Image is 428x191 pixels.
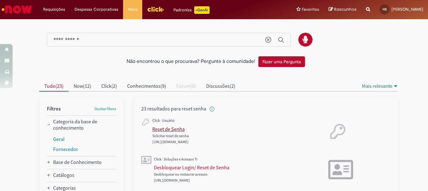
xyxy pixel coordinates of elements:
[258,56,305,67] button: Fazer uma Pergunta
[194,6,210,14] p: +GenAi
[1,3,33,16] img: ServiceNow
[75,6,118,13] span: Despesas Corporativas
[173,6,210,14] div: Padroniza
[329,7,357,13] a: Rascunhos
[302,6,319,13] span: Favoritos
[391,7,423,12] span: [PERSON_NAME]
[383,7,387,11] span: HS
[147,4,164,14] img: click_logo_yellow_360x200.png
[127,59,255,65] h2: Não encontrou o que procurava? Pergunte à comunidade!
[43,6,65,13] span: Requisições
[334,6,357,12] span: Rascunhos
[128,6,138,13] span: More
